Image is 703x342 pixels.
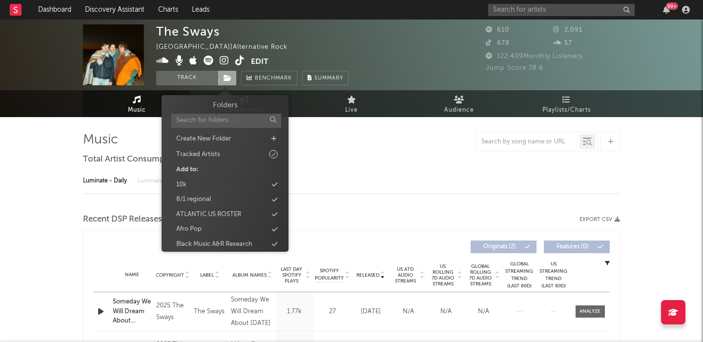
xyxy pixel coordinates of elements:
div: Black Music A&R Research [176,240,252,249]
span: Copyright [156,272,184,278]
div: N/A [392,307,425,317]
span: 610 [486,27,509,33]
span: 2,091 [553,27,582,33]
div: Create New Folder [176,134,231,144]
span: Summary [314,76,343,81]
button: 99+ [663,6,670,14]
button: Summary [302,71,349,85]
a: Live [298,90,405,117]
span: Audience [444,104,474,116]
span: Playlists/Charts [542,104,591,116]
span: Originals ( 2 ) [477,244,522,250]
span: 678 [486,40,510,46]
a: Someday We Will Dream About [DATE] [113,297,151,326]
div: 1.77k [279,307,310,317]
div: The Sways [156,24,220,39]
input: Search for folders... [171,114,281,128]
div: Afro Pop [176,224,202,234]
div: Add to: [176,165,198,175]
div: US Streaming Trend (Last 60D) [539,261,568,290]
span: 57 [553,40,572,46]
a: Playlists/Charts [513,90,620,117]
div: 27 [315,307,350,317]
div: [GEOGRAPHIC_DATA] | Alternative Rock [156,41,299,53]
div: ATLANTIC US ROSTER [176,210,241,220]
span: Released [356,272,379,278]
div: The Sways [194,306,226,318]
h3: Folders [212,100,237,111]
span: Benchmark [255,73,292,84]
a: Benchmark [241,71,297,85]
span: Spotify Popularity [315,267,344,282]
div: 8/1 regional [176,195,211,204]
div: Someday We Will Dream About [DATE] [231,294,274,329]
span: Recent DSP Releases [83,214,162,225]
button: Track [156,71,217,85]
span: Jump Score: 78.6 [486,65,543,71]
span: Last Day Spotify Plays [279,266,305,284]
span: Album Names [232,272,267,278]
span: Music [128,104,146,116]
div: Tracked Artists [176,150,220,160]
div: N/A [467,307,500,317]
span: US Rolling 7D Audio Streams [430,263,456,287]
button: Export CSV [579,217,620,222]
button: Originals(2) [471,241,537,253]
input: Search by song name or URL [476,138,579,146]
span: Total Artist Consumption [83,154,180,165]
button: Features(0) [544,241,610,253]
div: 99 + [666,2,678,10]
span: Live [345,104,358,116]
span: US ATD Audio Streams [392,266,419,284]
div: Global Streaming Trend (Last 60D) [505,261,534,290]
div: Name [113,271,151,279]
span: Global Rolling 7D Audio Streams [467,263,494,287]
div: N/A [430,307,462,317]
div: Luminate - Daily [83,173,128,189]
input: Search for artists [488,4,635,16]
div: 10k [176,180,186,190]
span: Label [200,272,214,278]
div: 2025 The Sways [156,300,188,323]
span: 122,409 Monthly Listeners [486,53,583,60]
div: [DATE] [354,307,387,317]
a: Engagement [190,90,298,117]
a: Music [83,90,190,117]
button: Edit [251,56,269,68]
span: Features ( 0 ) [550,244,595,250]
a: Audience [405,90,513,117]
